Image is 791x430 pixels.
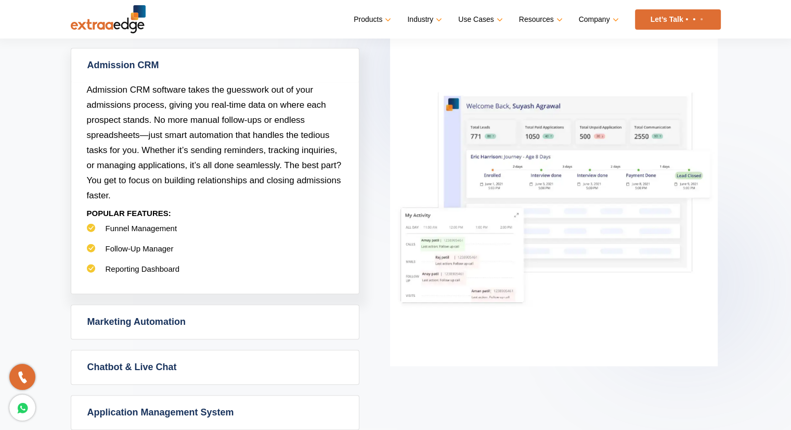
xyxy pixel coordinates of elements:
a: Resources [519,12,561,27]
a: Use Cases [458,12,500,27]
span: Admission CRM software takes the guesswork out of your admissions process, giving you real-time d... [87,85,342,200]
a: Let’s Talk [635,9,721,30]
a: Company [579,12,617,27]
p: POPULAR FEATURES: [87,203,343,223]
a: Products [354,12,389,27]
li: Funnel Management [87,223,343,244]
a: Marketing Automation [71,305,359,339]
a: Admission CRM [71,48,359,82]
a: Industry [407,12,440,27]
a: Application Management System [71,396,359,429]
a: Chatbot & Live Chat [71,350,359,384]
li: Follow-Up Manager [87,244,343,264]
li: Reporting Dashboard [87,264,343,284]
